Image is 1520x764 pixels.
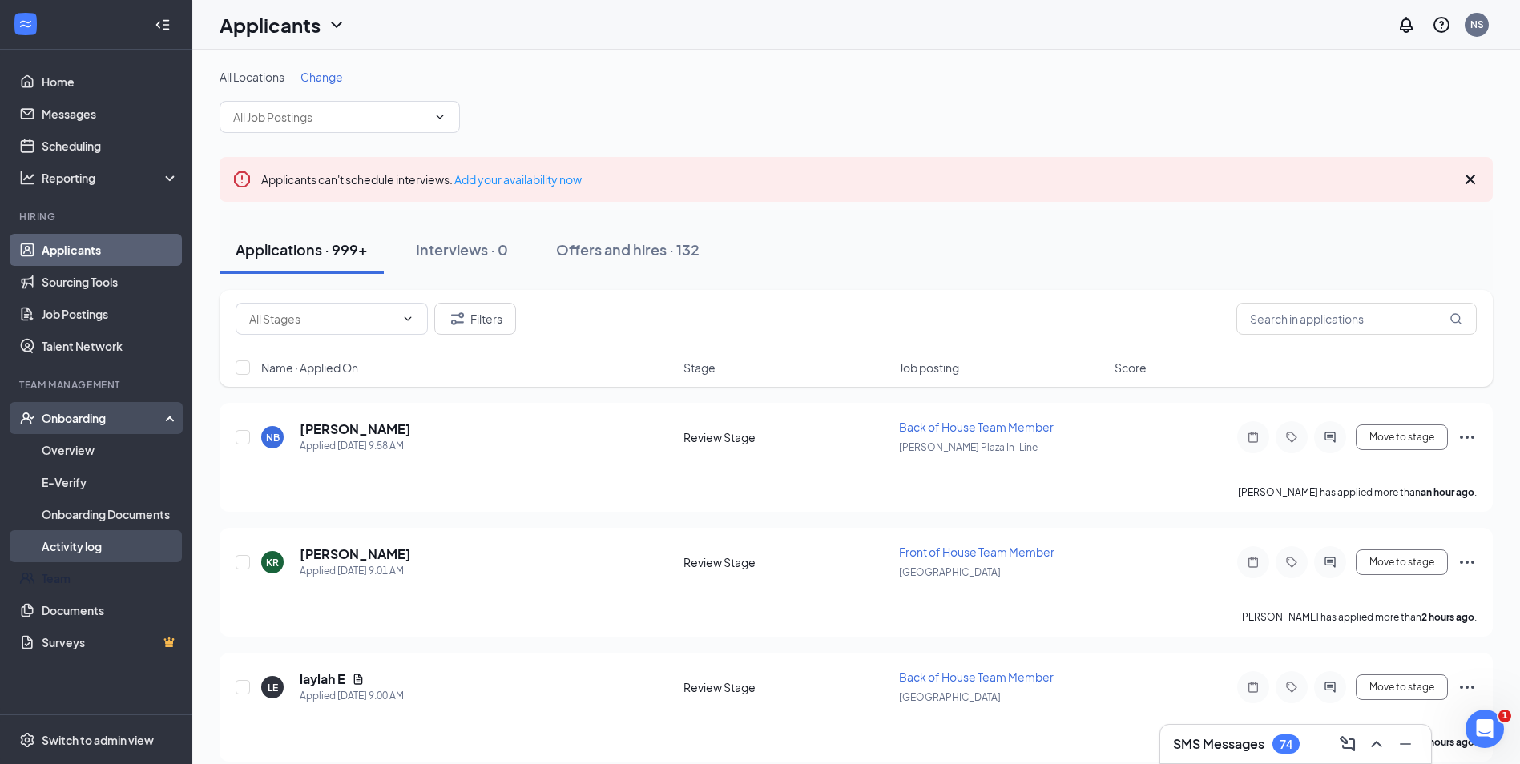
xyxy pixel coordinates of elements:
[556,239,700,259] div: Offers and hires · 132
[434,303,516,335] button: Filter Filters
[266,556,279,569] div: KR
[19,732,35,748] svg: Settings
[683,679,889,695] div: Review Stage
[683,429,889,445] div: Review Stage
[1356,549,1448,575] button: Move to stage
[1432,15,1451,34] svg: QuestionInfo
[19,210,175,223] div: Hiring
[416,239,508,259] div: Interviews · 0
[401,312,414,325] svg: ChevronDown
[300,438,411,454] div: Applied [DATE] 9:58 AM
[1244,431,1263,444] svg: Note
[899,670,1054,684] span: Back of House Team Member
[19,378,175,392] div: Team Management
[42,66,179,98] a: Home
[448,309,467,328] svg: Filter
[454,172,582,187] a: Add your availability now
[1470,18,1484,31] div: NS
[42,266,179,298] a: Sourcing Tools
[1282,681,1301,694] svg: Tag
[1356,424,1448,450] button: Move to stage
[899,545,1054,559] span: Front of House Team Member
[268,681,278,694] div: LE
[1461,170,1480,189] svg: Cross
[899,420,1054,434] span: Back of House Team Member
[300,688,404,704] div: Applied [DATE] 9:00 AM
[300,563,411,579] div: Applied [DATE] 9:01 AM
[1338,734,1357,754] svg: ComposeMessage
[42,530,179,562] a: Activity log
[1320,681,1340,694] svg: ActiveChat
[42,732,154,748] div: Switch to admin view
[899,691,1001,703] span: [GEOGRAPHIC_DATA]
[1239,610,1477,624] p: [PERSON_NAME] has applied more than .
[1244,556,1263,569] svg: Note
[1396,734,1415,754] svg: Minimize
[155,17,171,33] svg: Collapse
[220,70,284,84] span: All Locations
[42,130,179,162] a: Scheduling
[300,670,345,688] h5: laylah E
[1320,431,1340,444] svg: ActiveChat
[236,239,368,259] div: Applications · 999+
[1458,428,1477,447] svg: Ellipses
[1236,303,1477,335] input: Search in applications
[1421,611,1474,623] b: 2 hours ago
[42,626,179,658] a: SurveysCrown
[232,170,252,189] svg: Error
[42,98,179,130] a: Messages
[266,431,280,444] div: NB
[433,111,446,123] svg: ChevronDown
[1282,431,1301,444] svg: Tag
[42,298,179,330] a: Job Postings
[42,594,179,626] a: Documents
[1320,556,1340,569] svg: ActiveChat
[899,441,1038,453] span: [PERSON_NAME] Plaza In-Line
[899,566,1001,578] span: [GEOGRAPHIC_DATA]
[1244,681,1263,694] svg: Note
[42,434,179,466] a: Overview
[1282,556,1301,569] svg: Tag
[1421,486,1474,498] b: an hour ago
[1367,734,1386,754] svg: ChevronUp
[42,234,179,266] a: Applicants
[42,466,179,498] a: E-Verify
[300,70,343,84] span: Change
[1280,738,1292,751] div: 74
[1397,15,1416,34] svg: Notifications
[300,545,411,563] h5: [PERSON_NAME]
[327,15,346,34] svg: ChevronDown
[1238,485,1477,499] p: [PERSON_NAME] has applied more than .
[42,330,179,362] a: Talent Network
[19,410,35,426] svg: UserCheck
[352,673,365,686] svg: Document
[1498,710,1511,722] span: 1
[899,360,959,376] span: Job posting
[18,16,34,32] svg: WorkstreamLogo
[1458,678,1477,697] svg: Ellipses
[42,170,179,186] div: Reporting
[261,172,582,187] span: Applicants can't schedule interviews.
[233,108,427,126] input: All Job Postings
[1364,731,1389,757] button: ChevronUp
[1115,360,1147,376] span: Score
[1458,553,1477,572] svg: Ellipses
[220,11,321,38] h1: Applicants
[261,360,358,376] span: Name · Applied On
[19,170,35,186] svg: Analysis
[1393,731,1418,757] button: Minimize
[42,410,165,426] div: Onboarding
[1449,312,1462,325] svg: MagnifyingGlass
[1173,735,1264,753] h3: SMS Messages
[42,562,179,594] a: Team
[1466,710,1504,748] iframe: Intercom live chat
[683,554,889,570] div: Review Stage
[249,310,395,328] input: All Stages
[300,420,411,438] h5: [PERSON_NAME]
[42,498,179,530] a: Onboarding Documents
[1335,731,1361,757] button: ComposeMessage
[683,360,716,376] span: Stage
[1421,736,1474,748] b: 2 hours ago
[1356,674,1448,700] button: Move to stage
